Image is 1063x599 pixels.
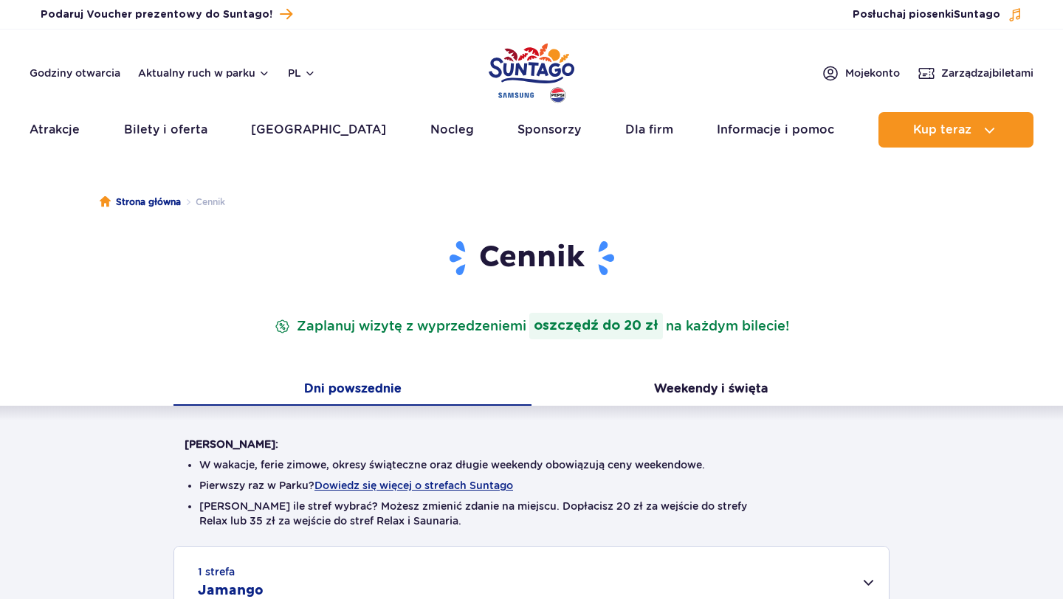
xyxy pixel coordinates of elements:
[531,375,890,406] button: Weekendy i święta
[878,112,1033,148] button: Kup teraz
[41,4,292,24] a: Podaruj Voucher prezentowy do Suntago!
[30,66,120,80] a: Godziny otwarcia
[717,112,834,148] a: Informacje i pomoc
[314,479,513,491] button: Dowiedz się więcej o strefach Suntago
[100,195,181,210] a: Strona główna
[918,64,1033,82] a: Zarządzajbiletami
[845,66,900,80] span: Moje konto
[517,112,581,148] a: Sponsorzy
[124,112,207,148] a: Bilety i oferta
[181,195,225,210] li: Cennik
[288,66,316,80] button: pl
[199,457,864,472] li: W wakacje, ferie zimowe, okresy świąteczne oraz długie weekendy obowiązują ceny weekendowe.
[489,37,574,105] a: Park of Poland
[529,313,663,339] strong: oszczędź do 20 zł
[822,64,900,82] a: Mojekonto
[138,67,270,79] button: Aktualny ruch w parku
[954,10,1000,20] span: Suntago
[913,123,971,136] span: Kup teraz
[251,112,386,148] a: [GEOGRAPHIC_DATA]
[198,564,235,579] small: 1 strefa
[30,112,80,148] a: Atrakcje
[41,7,272,22] span: Podaruj Voucher prezentowy do Suntago!
[430,112,474,148] a: Nocleg
[185,438,278,450] strong: [PERSON_NAME]:
[941,66,1033,80] span: Zarządzaj biletami
[199,499,864,528] li: [PERSON_NAME] ile stref wybrać? Możesz zmienić zdanie na miejscu. Dopłacisz 20 zł za wejście do s...
[185,239,878,277] h1: Cennik
[272,313,792,339] p: Zaplanuj wizytę z wyprzedzeniem na każdym bilecie!
[853,7,1022,22] button: Posłuchaj piosenkiSuntago
[173,375,531,406] button: Dni powszednie
[625,112,673,148] a: Dla firm
[853,7,1000,22] span: Posłuchaj piosenki
[199,478,864,493] li: Pierwszy raz w Parku?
